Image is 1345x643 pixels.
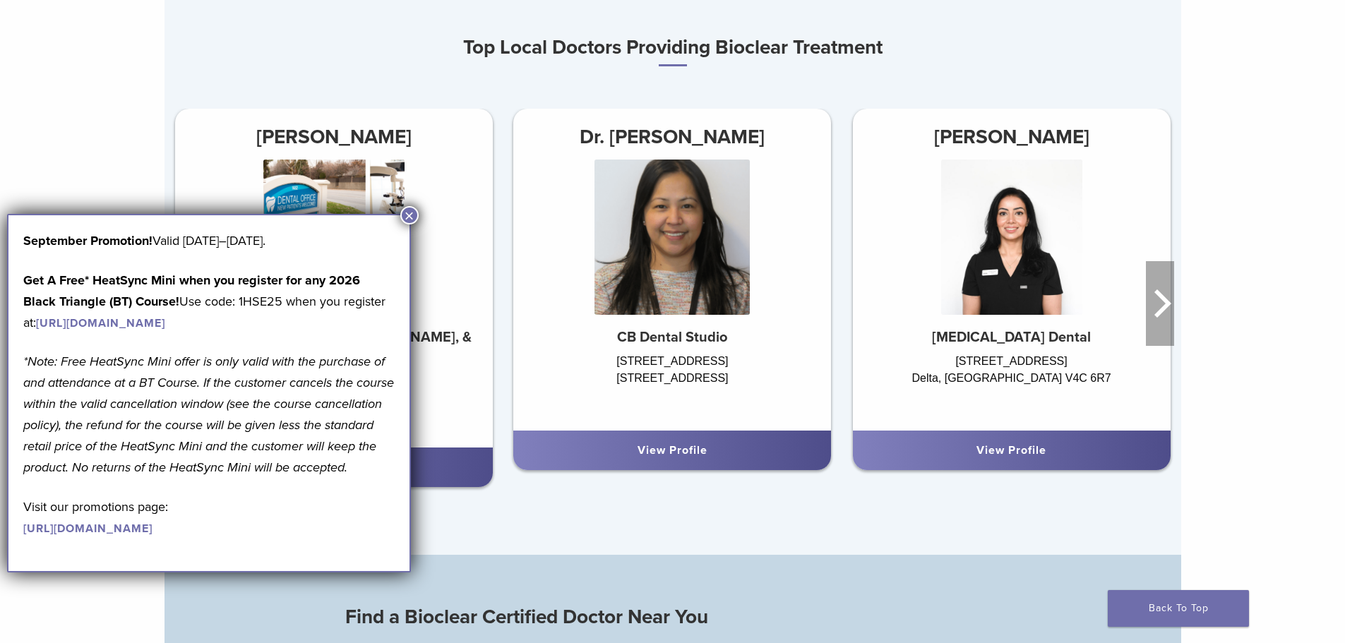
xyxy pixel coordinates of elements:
[941,160,1082,315] img: Dr. Banita Mann
[853,353,1171,416] div: [STREET_ADDRESS] Delta, [GEOGRAPHIC_DATA] V4C 6R7
[853,120,1171,154] h3: [PERSON_NAME]
[23,230,395,251] p: Valid [DATE]–[DATE].
[263,160,405,315] img: Dr. Sandy Crocker
[175,120,493,154] h3: [PERSON_NAME]
[400,206,419,224] button: Close
[23,233,153,248] b: September Promotion!
[976,443,1046,457] a: View Profile
[513,353,831,416] div: [STREET_ADDRESS] [STREET_ADDRESS]
[36,316,165,330] a: [URL][DOMAIN_NAME]
[23,354,394,475] em: *Note: Free HeatSync Mini offer is only valid with the purchase of and attendance at a BT Course....
[513,120,831,154] h3: Dr. [PERSON_NAME]
[23,522,153,536] a: [URL][DOMAIN_NAME]
[617,329,727,346] strong: CB Dental Studio
[165,30,1181,66] h3: Top Local Doctors Providing Bioclear Treatment
[1146,261,1174,346] button: Next
[23,270,395,333] p: Use code: 1HSE25 when you register at:
[1108,590,1249,627] a: Back To Top
[345,600,1000,634] h3: Find a Bioclear Certified Doctor Near You
[594,160,750,315] img: Dr. Caroline Binuhe
[638,443,707,457] a: View Profile
[23,496,395,539] p: Visit our promotions page:
[23,272,360,309] strong: Get A Free* HeatSync Mini when you register for any 2026 Black Triangle (BT) Course!
[932,329,1091,346] strong: [MEDICAL_DATA] Dental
